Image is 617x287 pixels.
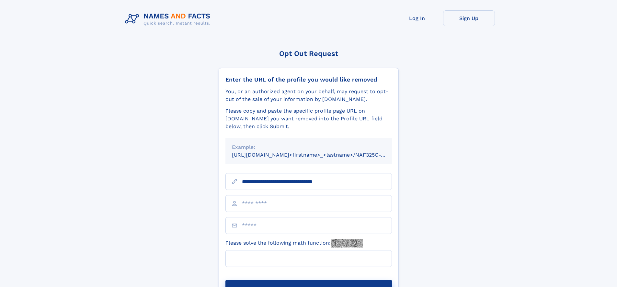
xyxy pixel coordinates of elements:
div: Example: [232,143,385,151]
a: Sign Up [443,10,495,26]
img: Logo Names and Facts [122,10,216,28]
label: Please solve the following math function: [225,239,363,248]
div: You, or an authorized agent on your behalf, may request to opt-out of the sale of your informatio... [225,88,392,103]
div: Please copy and paste the specific profile page URL on [DOMAIN_NAME] you want removed into the Pr... [225,107,392,130]
div: Enter the URL of the profile you would like removed [225,76,392,83]
small: [URL][DOMAIN_NAME]<firstname>_<lastname>/NAF325G-xxxxxxxx [232,152,404,158]
a: Log In [391,10,443,26]
div: Opt Out Request [219,50,399,58]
